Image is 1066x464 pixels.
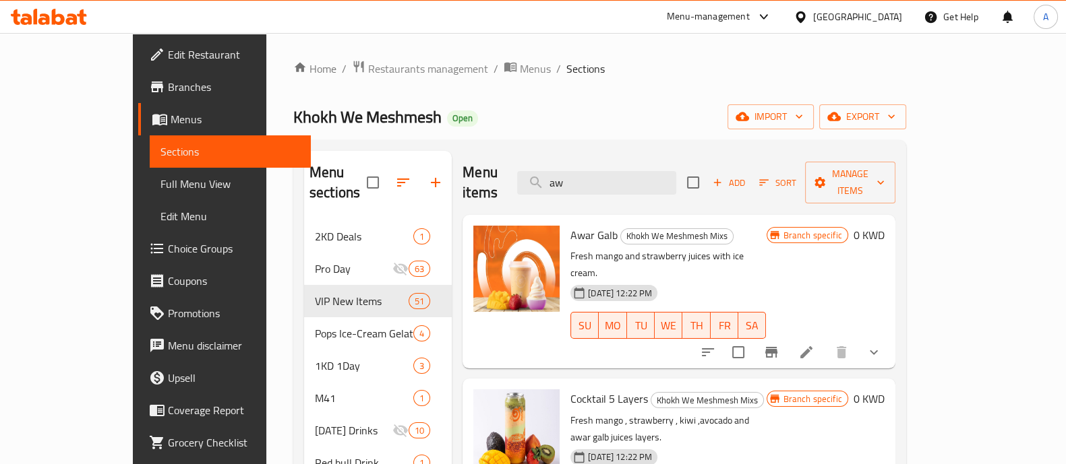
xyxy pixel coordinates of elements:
[392,422,409,438] svg: Inactive section
[409,263,430,275] span: 63
[315,261,392,277] span: Pro Day
[620,228,734,244] div: Khokh We Meshmesh Mixs
[138,362,311,394] a: Upsell
[756,172,800,193] button: Sort
[414,360,430,372] span: 3
[651,392,764,408] div: Khokh We Meshmesh Mixs
[150,200,311,232] a: Edit Menu
[570,389,648,409] span: Cocktail 5 Layers
[621,228,733,244] span: Khokh We Meshmesh Mixs
[830,108,895,125] span: export
[627,312,655,339] button: TU
[566,61,605,77] span: Sections
[168,273,300,289] span: Coupons
[744,316,761,335] span: SA
[570,225,618,245] span: Awar Galb
[387,166,419,199] span: Sort sections
[682,312,710,339] button: TH
[315,390,413,406] span: M41
[160,176,300,192] span: Full Menu View
[138,232,311,265] a: Choice Groups
[854,226,885,244] h6: 0 KWD
[707,172,750,193] span: Add item
[738,108,803,125] span: import
[583,287,657,300] span: [DATE] 12:22 PM
[138,103,311,135] a: Menus
[798,344,815,360] a: Edit menu item
[315,293,409,309] span: VIP New Items
[816,166,885,199] span: Manage items
[138,265,311,297] a: Coupons
[667,9,750,25] div: Menu-management
[315,228,413,244] span: 2KD Deals
[755,336,788,368] button: Branch-specific-item
[413,228,430,244] div: items
[576,316,593,335] span: SU
[759,175,796,191] span: Sort
[570,312,599,339] button: SU
[414,230,430,243] span: 1
[655,312,682,339] button: WE
[315,422,392,438] span: [DATE] Drinks
[138,38,311,71] a: Edit Restaurant
[315,358,413,374] span: 1KD 1Day
[309,162,367,203] h2: Menu sections
[504,60,551,77] a: Menus
[168,46,300,63] span: Edit Restaurant
[688,316,705,335] span: TH
[1043,9,1048,24] span: A
[517,171,676,195] input: search
[738,312,766,339] button: SA
[293,61,336,77] a: Home
[413,325,430,341] div: items
[570,248,766,281] p: Fresh mango and strawberry juices with ice cream.
[304,285,452,317] div: VIP New Items51
[150,135,311,168] a: Sections
[352,60,488,77] a: Restaurants management
[304,253,452,285] div: Pro Day63
[604,316,621,335] span: MO
[599,312,626,339] button: MO
[473,226,560,312] img: Awar Galb
[447,110,478,127] div: Open
[409,422,430,438] div: items
[409,424,430,437] span: 10
[304,317,452,350] div: Pops Ice-Cream Gelato4
[707,172,750,193] button: Add
[778,393,848,405] span: Branch specific
[750,172,805,193] span: Sort items
[651,393,763,408] span: Khokh We Meshmesh Mixs
[368,61,488,77] span: Restaurants management
[315,422,392,438] div: Ramadan Drinks
[716,316,733,335] span: FR
[168,240,300,257] span: Choice Groups
[315,325,413,341] span: Pops Ice-Cream Gelato
[711,312,738,339] button: FR
[494,61,498,77] li: /
[692,336,724,368] button: sort-choices
[304,350,452,382] div: 1KD 1Day3
[414,392,430,405] span: 1
[805,162,895,203] button: Manage items
[660,316,677,335] span: WE
[556,61,561,77] li: /
[414,327,430,340] span: 4
[168,402,300,418] span: Coverage Report
[520,61,551,77] span: Menus
[728,104,814,129] button: import
[413,358,430,374] div: items
[419,166,452,199] button: Add section
[138,297,311,329] a: Promotions
[858,336,890,368] button: show more
[168,305,300,321] span: Promotions
[778,229,848,242] span: Branch specific
[160,143,300,160] span: Sections
[138,71,311,103] a: Branches
[711,175,747,191] span: Add
[293,60,906,77] nav: breadcrumb
[632,316,649,335] span: TU
[866,344,882,360] svg: Show Choices
[392,261,409,277] svg: Inactive section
